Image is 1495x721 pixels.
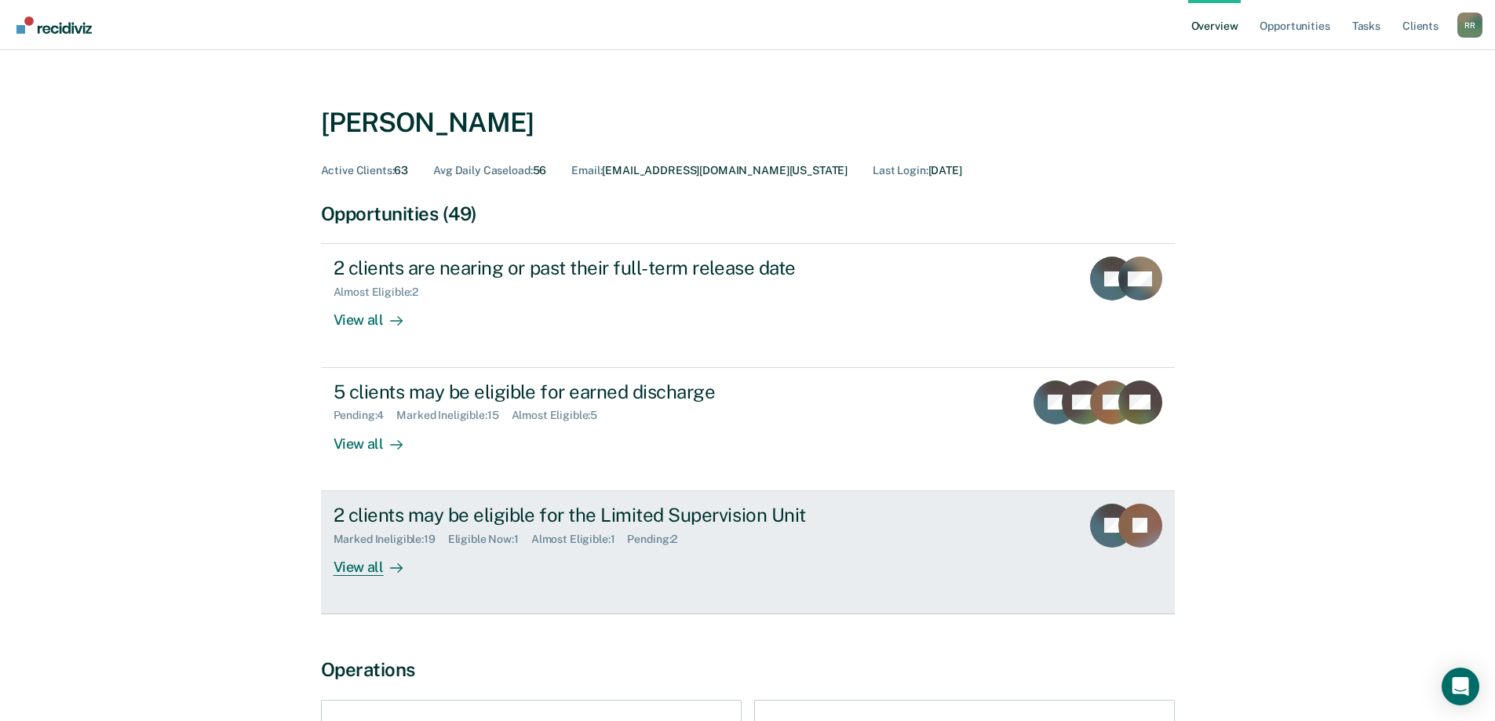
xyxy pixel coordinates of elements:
[321,164,395,177] span: Active Clients :
[1442,668,1479,705] div: Open Intercom Messenger
[334,504,884,526] div: 2 clients may be eligible for the Limited Supervision Unit
[334,545,421,576] div: View all
[321,658,1175,681] div: Operations
[334,299,421,330] div: View all
[321,164,409,177] div: 63
[433,164,546,177] div: 56
[334,381,884,403] div: 5 clients may be eligible for earned discharge
[448,533,531,546] div: Eligible Now : 1
[334,286,432,299] div: Almost Eligible : 2
[321,107,534,139] div: [PERSON_NAME]
[571,164,602,177] span: Email :
[334,533,448,546] div: Marked Ineligible : 19
[873,164,962,177] div: [DATE]
[321,368,1175,491] a: 5 clients may be eligible for earned dischargePending:4Marked Ineligible:15Almost Eligible:5View all
[512,409,611,422] div: Almost Eligible : 5
[531,533,628,546] div: Almost Eligible : 1
[627,533,690,546] div: Pending : 2
[571,164,848,177] div: [EMAIL_ADDRESS][DOMAIN_NAME][US_STATE]
[321,491,1175,614] a: 2 clients may be eligible for the Limited Supervision UnitMarked Ineligible:19Eligible Now:1Almos...
[334,409,397,422] div: Pending : 4
[1457,13,1482,38] div: R R
[334,422,421,453] div: View all
[16,16,92,34] img: Recidiviz
[396,409,511,422] div: Marked Ineligible : 15
[334,257,884,279] div: 2 clients are nearing or past their full-term release date
[1457,13,1482,38] button: Profile dropdown button
[321,243,1175,367] a: 2 clients are nearing or past their full-term release dateAlmost Eligible:2View all
[433,164,532,177] span: Avg Daily Caseload :
[321,202,1175,225] div: Opportunities (49)
[873,164,928,177] span: Last Login :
